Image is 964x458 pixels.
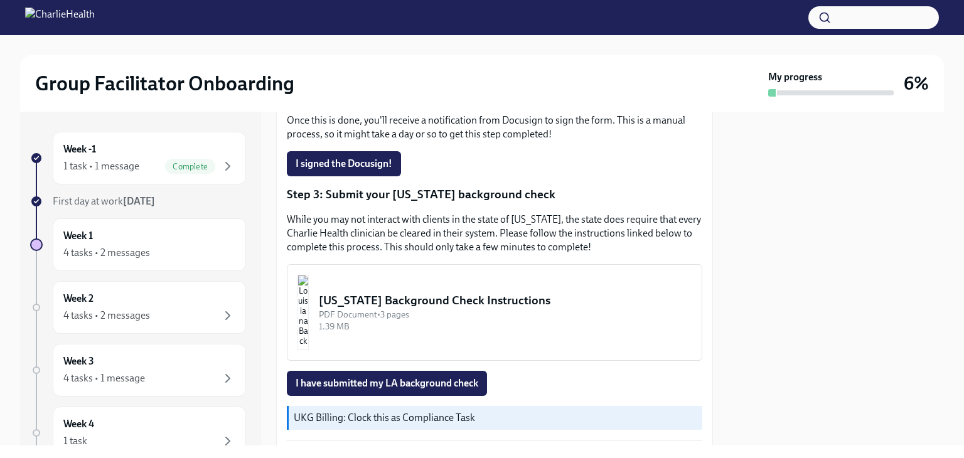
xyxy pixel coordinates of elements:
strong: My progress [768,70,822,84]
span: First day at work [53,195,155,207]
h3: 6% [904,72,929,95]
a: Week -11 task • 1 messageComplete [30,132,246,184]
h6: Week -1 [63,142,96,156]
img: Louisiana Background Check Instructions [297,275,309,350]
div: PDF Document • 3 pages [319,309,692,321]
h6: Week 2 [63,292,94,306]
a: First day at work[DATE] [30,194,246,208]
h6: Week 1 [63,229,93,243]
button: I signed the Docusign! [287,151,401,176]
div: 4 tasks • 1 message [63,371,145,385]
p: While you may not interact with clients in the state of [US_STATE], the state does require that e... [287,213,702,254]
h6: Week 3 [63,354,94,368]
button: I have submitted my LA background check [287,371,487,396]
a: Week 34 tasks • 1 message [30,344,246,397]
div: 4 tasks • 2 messages [63,246,150,260]
span: Complete [165,162,215,171]
h6: Week 4 [63,417,94,431]
div: 1.39 MB [319,321,692,333]
div: 1 task [63,434,87,448]
p: After you've submitted your disclosure, your Compliance Specialist will pay for your application.... [287,100,702,141]
a: Week 14 tasks • 2 messages [30,218,246,271]
img: CharlieHealth [25,8,95,28]
p: Step 3: Submit your [US_STATE] background check [287,186,702,203]
div: 1 task • 1 message [63,159,139,173]
span: I have submitted my LA background check [296,377,478,390]
div: 4 tasks • 2 messages [63,309,150,322]
button: [US_STATE] Background Check InstructionsPDF Document•3 pages1.39 MB [287,264,702,361]
span: I signed the Docusign! [296,157,392,170]
h2: Group Facilitator Onboarding [35,71,294,96]
strong: [DATE] [123,195,155,207]
div: [US_STATE] Background Check Instructions [319,292,692,309]
p: UKG Billing: Clock this as Compliance Task [294,411,697,425]
a: Week 24 tasks • 2 messages [30,281,246,334]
